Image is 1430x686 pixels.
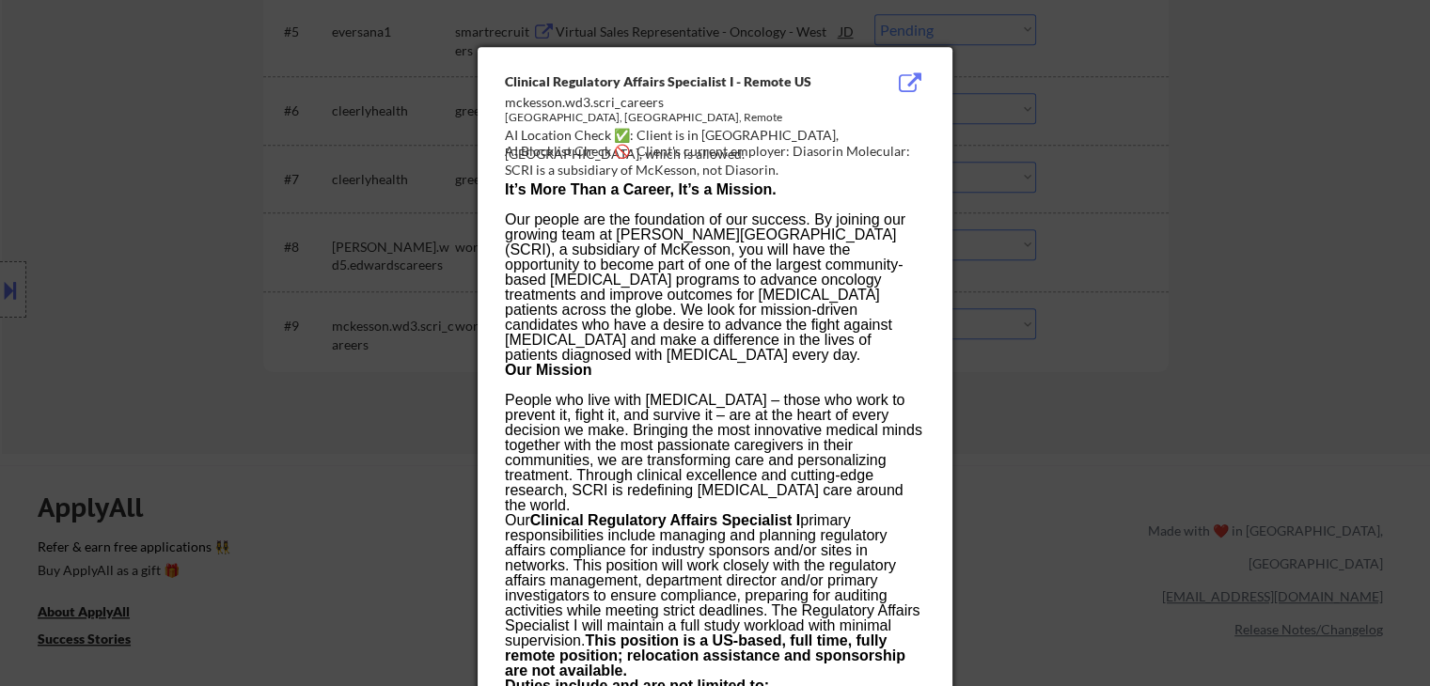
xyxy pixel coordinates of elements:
[505,632,905,678] b: This position is a US-based, full time, fully remote position; relocation assistance and sponsors...
[505,197,924,363] p: Our people are the foundation of our success. By joining our growing team at [PERSON_NAME][GEOGRA...
[505,181,777,197] b: It’s More Than a Career, It’s a Mission.
[505,72,830,91] div: Clinical Regulatory Affairs Specialist I - Remote US
[505,110,830,126] div: [GEOGRAPHIC_DATA], [GEOGRAPHIC_DATA], Remote
[505,93,830,112] div: mckesson.wd3.scri_careers
[505,513,924,678] p: Our primary responsibilities include managing and planning regulatory affairs compliance for indu...
[505,142,933,179] div: AI Blocklist Check 🚫: Client's current employer: Diasorin Molecular: SCRI is a subsidiary of McKe...
[505,378,924,513] p: People who live with [MEDICAL_DATA] – those who work to prevent it, fight it, and survive it – ar...
[505,362,591,378] b: Our Mission
[530,512,801,528] b: Clinical Regulatory Affairs Specialist I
